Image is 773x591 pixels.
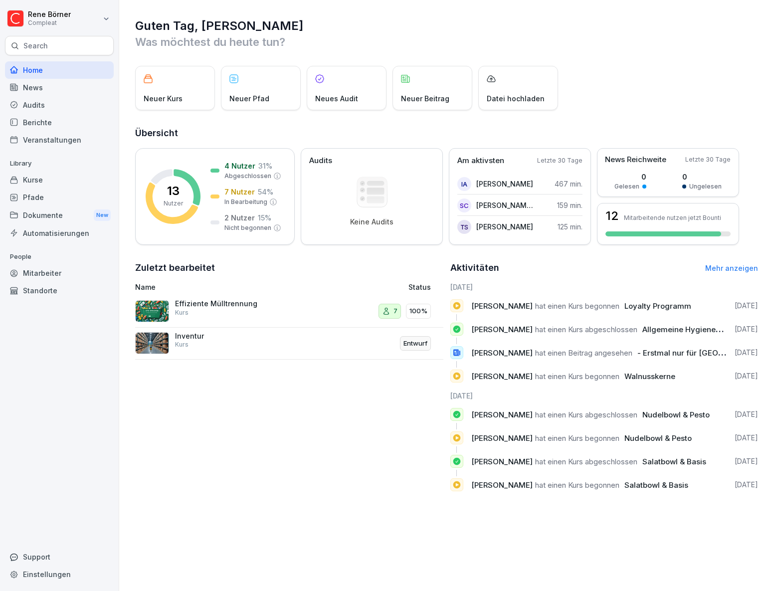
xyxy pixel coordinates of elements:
[605,210,619,222] h3: 12
[403,339,427,349] p: Entwurf
[135,282,325,292] p: Name
[175,332,275,341] p: Inventur
[409,306,427,316] p: 100%
[135,126,758,140] h2: Übersicht
[614,182,639,191] p: Gelesen
[735,348,758,358] p: [DATE]
[471,301,533,311] span: [PERSON_NAME]
[557,200,582,210] p: 159 min.
[471,480,533,490] span: [PERSON_NAME]
[164,199,183,208] p: Nutzer
[535,325,637,334] span: hat einen Kurs abgeschlossen
[5,566,114,583] a: Einstellungen
[537,156,582,165] p: Letzte 30 Tage
[5,282,114,299] a: Standorte
[224,197,267,206] p: In Bearbeitung
[315,93,358,104] p: Neues Audit
[258,161,272,171] p: 31 %
[476,200,534,210] p: [PERSON_NAME] Cupides
[5,131,114,149] a: Veranstaltungen
[5,264,114,282] a: Mitarbeiter
[614,172,646,182] p: 0
[735,324,758,334] p: [DATE]
[5,189,114,206] a: Pfade
[624,301,691,311] span: Loyalty Programm
[457,220,471,234] div: TS
[224,212,255,223] p: 2 Nutzer
[735,433,758,443] p: [DATE]
[457,155,504,167] p: Am aktivsten
[735,409,758,419] p: [DATE]
[135,328,443,360] a: InventurKursEntwurf
[175,340,189,349] p: Kurs
[5,96,114,114] a: Audits
[5,79,114,96] a: News
[5,61,114,79] a: Home
[5,224,114,242] div: Automatisierungen
[535,480,619,490] span: hat einen Kurs begonnen
[682,172,722,182] p: 0
[642,410,710,419] span: Nudelbowl & Pesto
[224,187,255,197] p: 7 Nutzer
[94,209,111,221] div: New
[735,371,758,381] p: [DATE]
[605,154,666,166] p: News Reichweite
[135,18,758,34] h1: Guten Tag, [PERSON_NAME]
[689,182,722,191] p: Ungelesen
[457,177,471,191] div: IA
[705,264,758,272] a: Mehr anzeigen
[555,179,582,189] p: 467 min.
[135,332,169,354] img: loh6y1if8fr0mm9dshs7jut9.png
[258,212,271,223] p: 15 %
[487,93,545,104] p: Datei hochladen
[5,548,114,566] div: Support
[23,41,48,51] p: Search
[535,457,637,466] span: hat einen Kurs abgeschlossen
[309,155,332,167] p: Audits
[28,10,71,19] p: Rene Börner
[735,456,758,466] p: [DATE]
[457,198,471,212] div: SC
[450,282,759,292] h6: [DATE]
[258,187,273,197] p: 54 %
[535,348,632,358] span: hat einen Beitrag angesehen
[224,223,271,232] p: Nicht begonnen
[408,282,431,292] p: Status
[175,299,275,308] p: Effiziente Mülltrennung
[471,348,533,358] span: [PERSON_NAME]
[735,480,758,490] p: [DATE]
[5,249,114,265] p: People
[624,372,675,381] span: Walnusskerne
[5,206,114,224] a: DokumenteNew
[5,206,114,224] div: Dokumente
[401,93,449,104] p: Neuer Beitrag
[471,457,533,466] span: [PERSON_NAME]
[685,155,731,164] p: Letzte 30 Tage
[535,410,637,419] span: hat einen Kurs abgeschlossen
[135,34,758,50] p: Was möchtest du heute tun?
[471,325,533,334] span: [PERSON_NAME]
[535,372,619,381] span: hat einen Kurs begonnen
[229,93,269,104] p: Neuer Pfad
[135,261,443,275] h2: Zuletzt bearbeitet
[144,93,183,104] p: Neuer Kurs
[471,410,533,419] span: [PERSON_NAME]
[450,261,499,275] h2: Aktivitäten
[28,19,71,26] p: Compleat
[476,179,533,189] p: [PERSON_NAME]
[5,156,114,172] p: Library
[5,114,114,131] a: Berichte
[350,217,393,226] p: Keine Audits
[535,433,619,443] span: hat einen Kurs begonnen
[624,480,688,490] span: Salatbowl & Basis
[5,171,114,189] a: Kurse
[224,172,271,181] p: Abgeschlossen
[471,433,533,443] span: [PERSON_NAME]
